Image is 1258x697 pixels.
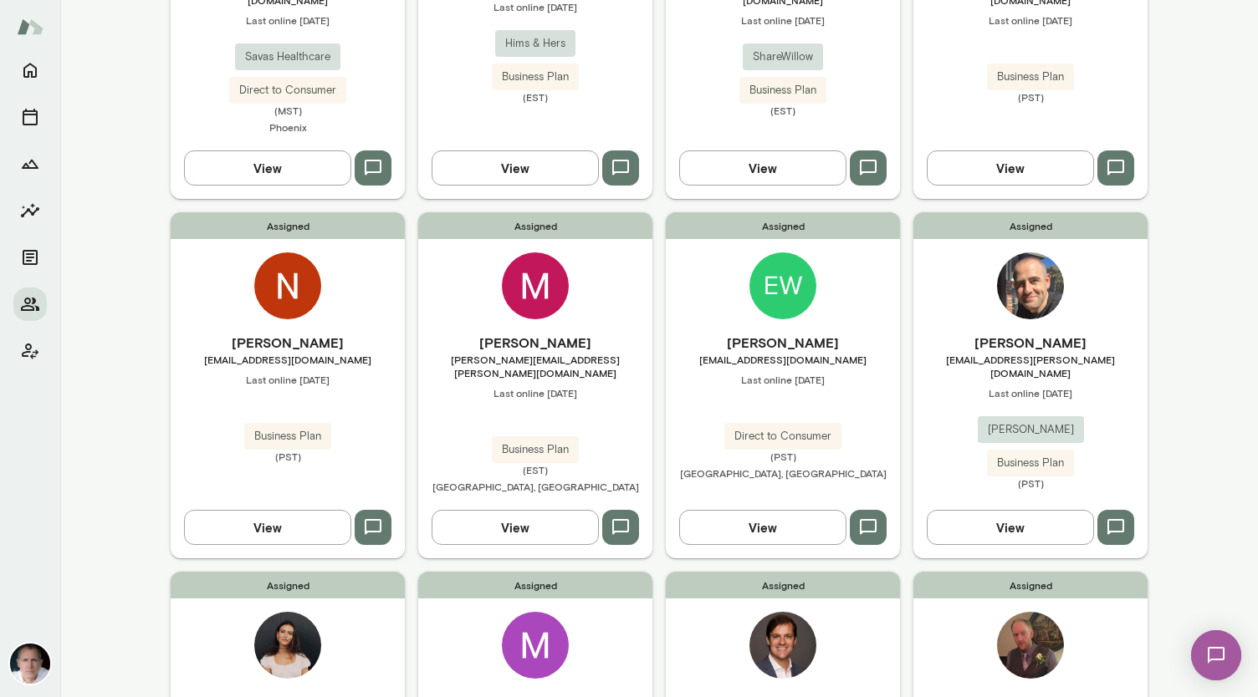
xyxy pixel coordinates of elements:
[913,13,1148,27] span: Last online [DATE]
[502,612,569,679] img: Michael Ulin
[492,441,579,458] span: Business Plan
[749,612,816,679] img: Luciano M
[978,421,1084,438] span: [PERSON_NAME]
[666,212,900,239] span: Assigned
[184,150,351,186] button: View
[432,481,639,492] span: [GEOGRAPHIC_DATA], [GEOGRAPHIC_DATA]
[913,212,1148,239] span: Assigned
[13,147,47,181] button: Growth Plan
[254,252,321,319] img: Nicky Berger
[666,450,900,463] span: (PST)
[13,287,47,321] button: Members
[913,572,1148,598] span: Assigned
[997,612,1064,679] img: Brian Stanley
[17,11,43,43] img: Mento
[492,69,579,85] span: Business Plan
[171,13,405,27] span: Last online [DATE]
[680,467,887,479] span: [GEOGRAPHIC_DATA], [GEOGRAPHIC_DATA]
[418,353,652,379] span: [PERSON_NAME][EMAIL_ADDRESS][PERSON_NAME][DOMAIN_NAME]
[502,252,569,319] img: Mike Fonseca
[432,150,599,186] button: View
[666,104,900,117] span: (EST)
[13,100,47,134] button: Sessions
[913,476,1148,490] span: (PST)
[418,463,652,476] span: (EST)
[987,455,1074,471] span: Business Plan
[913,386,1148,399] span: Last online [DATE]
[171,333,405,353] h6: [PERSON_NAME]
[13,334,47,368] button: Client app
[184,510,351,545] button: View
[13,241,47,274] button: Documents
[13,53,47,87] button: Home
[244,428,331,445] span: Business Plan
[913,90,1148,104] span: (PST)
[13,194,47,227] button: Insights
[679,150,846,186] button: View
[739,82,826,99] span: Business Plan
[418,90,652,104] span: (EST)
[171,450,405,463] span: (PST)
[171,572,405,598] span: Assigned
[495,35,575,52] span: Hims & Hers
[171,353,405,366] span: [EMAIL_ADDRESS][DOMAIN_NAME]
[987,69,1074,85] span: Business Plan
[10,644,50,684] img: Mike Lane
[749,252,816,319] img: Edward Wexler-Beron
[913,333,1148,353] h6: [PERSON_NAME]
[679,510,846,545] button: View
[666,572,900,598] span: Assigned
[418,386,652,399] span: Last online [DATE]
[666,333,900,353] h6: [PERSON_NAME]
[666,353,900,366] span: [EMAIL_ADDRESS][DOMAIN_NAME]
[418,333,652,353] h6: [PERSON_NAME]
[229,82,346,99] span: Direct to Consumer
[418,572,652,598] span: Assigned
[927,150,1094,186] button: View
[235,48,340,65] span: Savas Healthcare
[666,373,900,386] span: Last online [DATE]
[171,104,405,117] span: (MST)
[997,252,1064,319] img: Itai Rabinowitz
[666,13,900,27] span: Last online [DATE]
[418,212,652,239] span: Assigned
[254,612,321,679] img: Emma Bates
[927,510,1094,545] button: View
[432,510,599,545] button: View
[171,373,405,386] span: Last online [DATE]
[743,48,823,65] span: ShareWillow
[269,121,307,133] span: Phoenix
[724,428,841,445] span: Direct to Consumer
[171,212,405,239] span: Assigned
[913,353,1148,379] span: [EMAIL_ADDRESS][PERSON_NAME][DOMAIN_NAME]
